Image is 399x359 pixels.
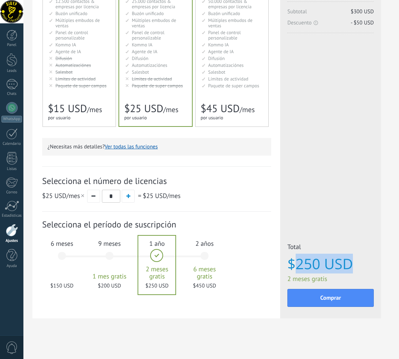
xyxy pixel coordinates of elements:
span: $150 USD [42,282,81,289]
div: Ayuda [1,264,22,268]
span: Agente de IA [132,49,157,55]
span: 2 meses gratis [138,266,176,280]
span: Agente de IA [55,49,81,55]
span: Automatizaciónes [55,62,91,68]
div: Panel [1,43,22,47]
span: 6 meses [42,239,81,248]
div: Listas [1,167,22,171]
span: Selecciona el número de licencias [42,175,271,187]
span: 6 meses gratis [185,266,224,280]
span: Panel de control personalizable [132,29,165,41]
span: por usuario [48,115,71,121]
span: Difusión [208,55,225,61]
span: $15 USD [48,102,87,115]
span: 1 año [138,239,176,248]
span: $300 USD [351,8,374,15]
span: Descuento [287,19,374,26]
span: $250 USD [138,282,176,289]
span: Difusión [132,55,148,61]
div: Leads [1,69,22,73]
span: 2 años [185,239,224,248]
span: $450 USD [185,282,224,289]
span: Kommo IA [208,42,229,48]
span: Kommo IA [132,42,152,48]
span: /mes [87,105,102,114]
span: 9 meses [90,239,129,248]
div: WhatsApp [1,116,22,123]
span: Comprar [320,295,341,300]
span: $25 USD [42,192,66,200]
span: 2 meses gratis [287,275,374,283]
span: Buzón unificado [208,10,240,17]
span: Salesbot [132,69,149,75]
span: = [138,192,141,200]
span: Kommo IA [55,42,76,48]
span: $25 USD [124,102,163,115]
span: $200 USD [90,282,129,289]
span: por usuario [201,115,223,121]
span: $25 USD [143,192,167,200]
span: Múltiples embudos de ventas [208,17,252,29]
button: Comprar [287,289,374,307]
span: /mes [42,192,85,200]
span: por usuario [124,115,147,121]
span: Automatizaciónes [132,62,167,68]
span: Paquete de super campos [208,83,259,89]
span: Total [287,243,374,253]
span: /mes [143,192,180,200]
span: Múltiples embudos de ventas [132,17,176,29]
span: Agente de IA [208,49,234,55]
span: Múltiples embudos de ventas [55,17,100,29]
span: /mes [239,105,255,114]
div: Ajustes [1,239,22,243]
span: Límites de actividad [55,76,96,82]
div: Estadísticas [1,213,22,218]
span: /mes [163,105,178,114]
div: Chats [1,92,22,96]
span: - $50 USD [351,19,374,26]
button: Ver todas las funciones [105,143,158,150]
span: Automatizaciónes [208,62,244,68]
div: Correo [1,190,22,195]
span: Límites de actividad [132,76,172,82]
span: Panel de control personalizable [208,29,241,41]
span: Selecciona el período de suscripción [42,219,271,230]
span: Buzón unificado [55,10,88,17]
span: Paquete de super campos [55,83,107,89]
p: ¿Necesitas más detalles? [48,143,266,150]
span: Buzón unificado [132,10,164,17]
span: Límites de actividad [208,76,248,82]
span: Paquete de super campos [132,83,183,89]
span: $45 USD [201,102,239,115]
span: Subtotal [287,8,374,19]
span: $250 USD [287,256,374,272]
span: Salesbot [208,69,225,75]
span: Panel de control personalizable [55,29,88,41]
span: 1 mes gratis [90,273,129,280]
span: Salesbot [55,69,73,75]
span: Difusión [55,55,72,61]
div: Calendario [1,142,22,146]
